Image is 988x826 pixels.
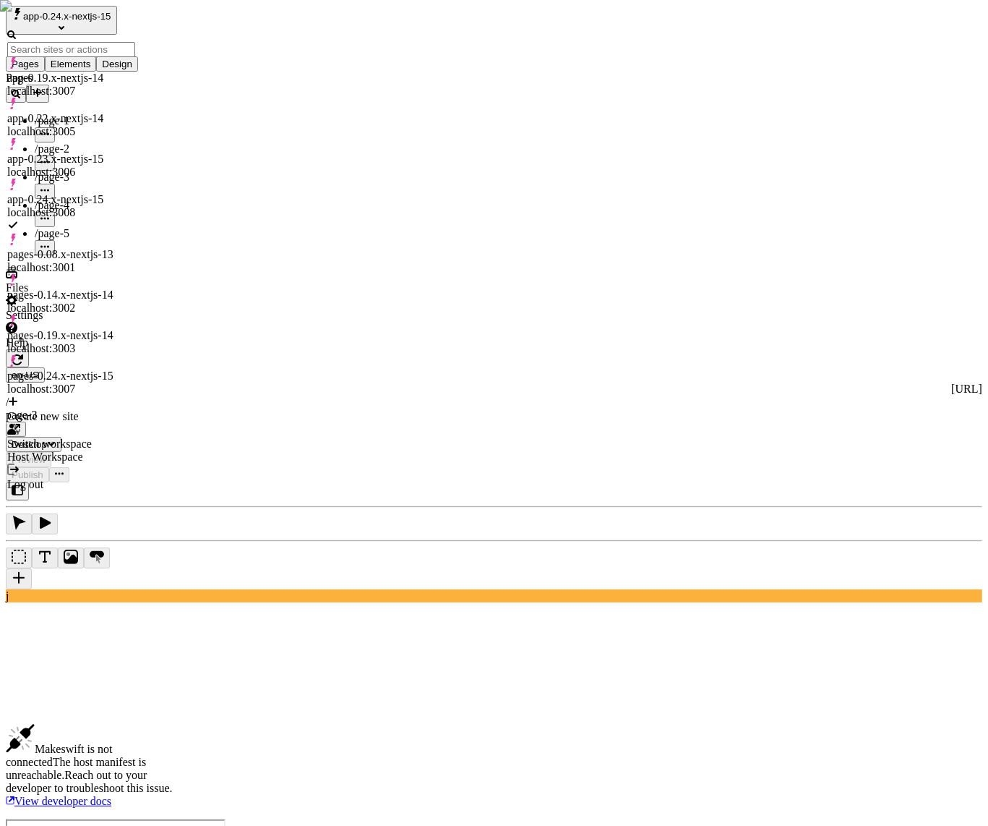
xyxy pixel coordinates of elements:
div: app-0.22.x-nextjs-14 [7,112,135,125]
div: app-0.23.x-nextjs-15 [7,153,135,166]
div: Log out [7,478,135,491]
input: Search sites or actions [7,42,135,57]
div: localhost:3001 [7,261,135,274]
div: pages-0.14.x-nextjs-14 [7,289,135,302]
p: Cookie Test Route [6,12,211,25]
div: Suggestions [7,57,135,491]
div: localhost:3008 [7,206,135,219]
div: app-0.24.x-nextjs-15 [7,193,135,206]
div: pages-0.19.x-nextjs-14 [7,329,135,342]
div: Create new site [7,410,135,423]
div: app-0.19.x-nextjs-14 [7,72,135,85]
div: pages-0.08.x-nextjs-13 [7,248,135,261]
div: localhost:3007 [7,383,135,396]
div: Host Workspace [7,451,135,464]
div: Switch workspace [7,438,135,451]
div: localhost:3006 [7,166,135,179]
div: localhost:3003 [7,342,135,355]
div: pages-0.24.x-nextjs-15 [7,370,135,383]
div: localhost:3002 [7,302,135,315]
div: localhost:3005 [7,125,135,138]
div: localhost:3007 [7,85,135,98]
